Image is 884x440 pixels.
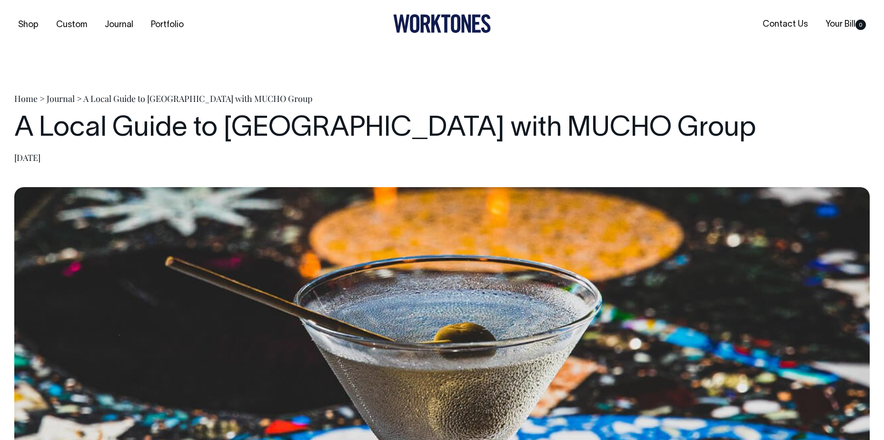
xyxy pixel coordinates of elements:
[147,17,188,33] a: Portfolio
[101,17,137,33] a: Journal
[40,93,45,104] span: >
[14,152,40,163] time: [DATE]
[14,93,38,104] a: Home
[47,93,75,104] a: Journal
[822,17,870,32] a: Your Bill0
[14,114,870,144] h1: A Local Guide to [GEOGRAPHIC_DATA] with MUCHO Group
[83,93,312,104] span: A Local Guide to [GEOGRAPHIC_DATA] with MUCHO Group
[14,17,42,33] a: Shop
[855,20,866,30] span: 0
[77,93,82,104] span: >
[52,17,91,33] a: Custom
[759,17,812,32] a: Contact Us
